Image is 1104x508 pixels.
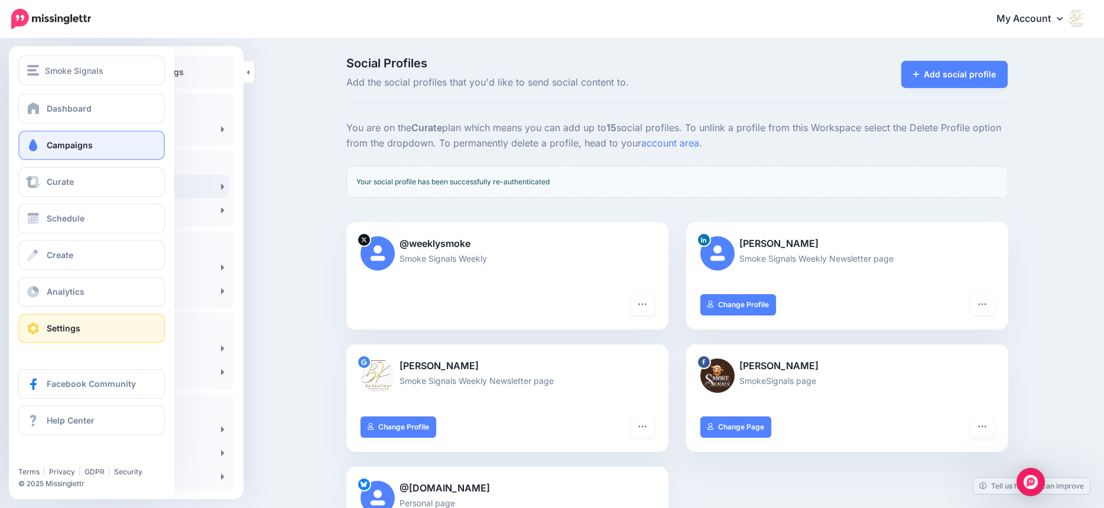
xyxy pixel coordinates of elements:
span: Campaigns [47,140,93,150]
img: ACg8ocKXglD1UdKIND7T9cqoYhgOHZX6OprPRzWXjI4JL-RgvHDfq0QeCws96-c-89283.png [361,359,395,393]
span: Analytics [47,286,85,297]
a: Campaigns [18,131,165,160]
span: Help Center [47,415,95,425]
a: Facebook Community [18,369,165,399]
a: My Account [985,5,1086,34]
span: Add the social profiles that you'd like to send social content to. [346,75,782,90]
a: Help Center [18,406,165,435]
span: Curate [47,177,74,187]
span: | [108,467,111,476]
span: | [79,467,81,476]
p: @[DOMAIN_NAME] [361,481,654,496]
span: | [43,467,46,476]
div: Open Intercom Messenger [1017,468,1045,496]
p: Smoke Signals Weekly Newsletter page [361,374,654,387]
p: Smoke Signals Weekly [361,252,654,265]
a: Curate [18,167,165,197]
p: [PERSON_NAME] [361,359,654,374]
img: Missinglettr [11,9,91,29]
a: Analytics [18,277,165,307]
p: You are on the plan which means you can add up to social profiles. To unlink a profile from this ... [346,121,1008,151]
a: Change Profile [361,416,437,438]
p: Smoke Signals Weekly Newsletter page [700,252,994,265]
img: user_default_image.png [700,236,735,271]
a: Create [18,240,165,270]
span: Settings [47,323,80,333]
a: Terms [18,467,40,476]
button: Smoke Signals [18,56,165,85]
div: Your social profile has been successfully re-authenticated [346,166,1008,198]
a: Privacy [49,467,75,476]
a: Add social profile [901,61,1008,88]
p: SmokeSignals page [700,374,994,387]
img: user_default_image.png [361,236,395,271]
p: @weeklysmoke [361,236,654,252]
a: Schedule [18,204,165,233]
img: menu.png [27,65,39,76]
span: Schedule [47,213,85,223]
li: © 2025 Missinglettr [18,478,174,490]
img: 450544126_122157544124138260_7501521881711950031_n-bsa154400.jpg [700,359,735,393]
iframe: Twitter Follow Button [18,450,110,462]
p: [PERSON_NAME] [700,359,994,374]
a: Change Profile [700,294,777,315]
span: Facebook Community [47,379,136,389]
span: Smoke Signals [45,64,103,77]
a: Dashboard [18,94,165,123]
b: 15 [606,122,616,133]
a: Security [114,467,142,476]
a: Settings [18,314,165,343]
span: Social Profiles [346,57,782,69]
a: GDPR [85,467,105,476]
b: Curate [411,122,442,133]
span: Create [47,250,73,260]
a: account area [641,137,699,149]
span: Dashboard [47,103,92,113]
a: Tell us how we can improve [973,478,1090,494]
p: [PERSON_NAME] [700,236,994,252]
a: Change Page [700,416,772,438]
